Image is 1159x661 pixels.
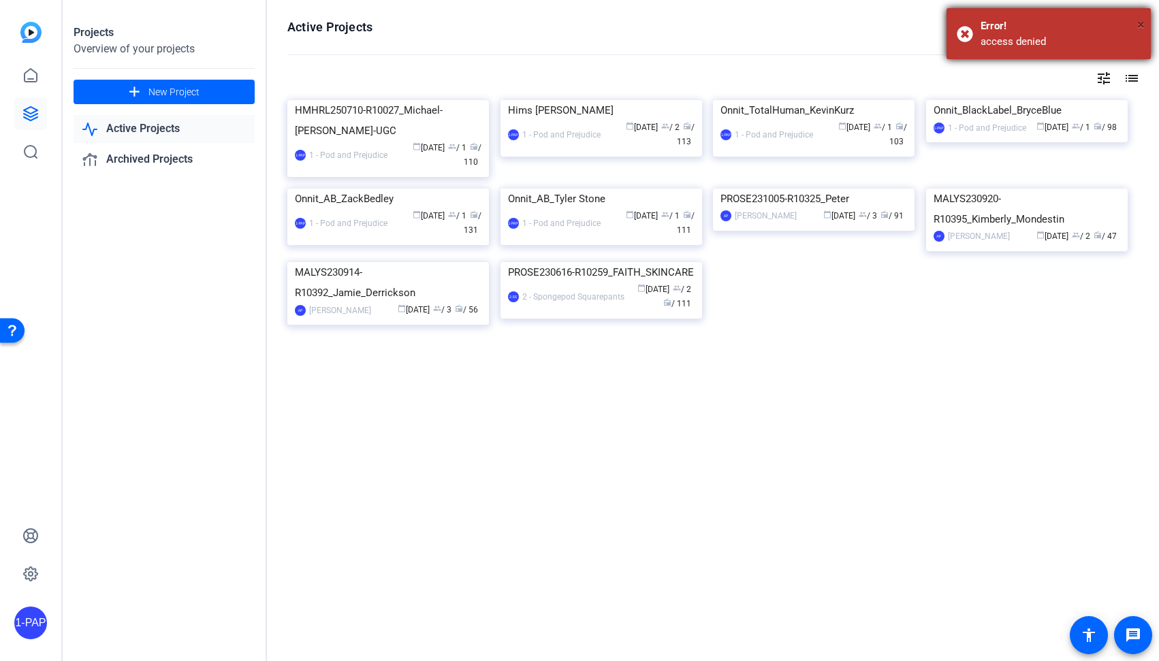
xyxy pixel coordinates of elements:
[398,304,406,312] span: calendar_today
[433,304,441,312] span: group
[470,142,478,150] span: radio
[295,189,481,209] div: Onnit_AB_ZackBedley
[508,100,695,120] div: Hims [PERSON_NAME]
[663,299,691,308] span: / 111
[74,80,255,104] button: New Project
[677,211,695,235] span: / 111
[1072,231,1080,239] span: group
[1094,231,1102,239] span: radio
[448,143,466,152] span: / 1
[661,211,680,221] span: / 1
[287,19,372,35] h1: Active Projects
[673,285,691,294] span: / 2
[838,123,870,132] span: [DATE]
[1096,70,1112,86] mat-icon: tune
[1072,122,1080,130] span: group
[1125,627,1141,643] mat-icon: message
[1036,123,1068,132] span: [DATE]
[1122,70,1139,86] mat-icon: list
[720,129,731,140] div: 1-PAP
[522,128,601,142] div: 1 - Pod and Prejudice
[398,305,430,315] span: [DATE]
[859,210,867,219] span: group
[448,211,466,221] span: / 1
[637,285,669,294] span: [DATE]
[309,216,387,230] div: 1 - Pod and Prejudice
[720,100,907,120] div: Onnit_TotalHuman_KevinKurz
[838,122,846,130] span: calendar_today
[14,607,47,639] div: 1-PAP
[295,100,481,141] div: HMHRL250710-R10027_Michael-[PERSON_NAME]-UGC
[295,262,481,303] div: MALYS230914-R10392_Jamie_Derrickson
[74,41,255,57] div: Overview of your projects
[880,210,889,219] span: radio
[295,150,306,161] div: 1-PAP
[508,291,519,302] div: 2-SS
[683,122,691,130] span: radio
[433,305,451,315] span: / 3
[1094,123,1117,132] span: / 98
[934,100,1120,120] div: Onnit_BlackLabel_BryceBlue
[413,142,421,150] span: calendar_today
[448,210,456,219] span: group
[1072,231,1090,241] span: / 2
[626,211,658,221] span: [DATE]
[948,229,1010,243] div: [PERSON_NAME]
[874,122,882,130] span: group
[1072,123,1090,132] span: / 1
[508,262,695,283] div: PROSE230616-R10259_FAITH_SKINCARE
[20,22,42,43] img: blue-gradient.svg
[626,123,658,132] span: [DATE]
[309,148,387,162] div: 1 - Pod and Prejudice
[981,34,1141,50] div: access denied
[683,210,691,219] span: radio
[1137,16,1145,33] span: ×
[455,305,478,315] span: / 56
[522,216,601,230] div: 1 - Pod and Prejudice
[720,189,907,209] div: PROSE231005-R10325_Peter
[74,115,255,143] a: Active Projects
[1081,627,1097,643] mat-icon: accessibility
[880,211,904,221] span: / 91
[677,123,695,146] span: / 113
[413,143,445,152] span: [DATE]
[126,84,143,101] mat-icon: add
[637,284,646,292] span: calendar_today
[895,122,904,130] span: radio
[948,121,1026,135] div: 1 - Pod and Prejudice
[859,211,877,221] span: / 3
[626,210,634,219] span: calendar_today
[934,231,944,242] div: AP
[673,284,681,292] span: group
[413,210,421,219] span: calendar_today
[1094,231,1117,241] span: / 47
[508,189,695,209] div: Onnit_AB_Tyler Stone
[934,189,1120,229] div: MALYS230920-R10395_Kimberly_Mondestin
[470,210,478,219] span: radio
[720,210,731,221] div: AP
[309,304,371,317] div: [PERSON_NAME]
[823,211,855,221] span: [DATE]
[626,122,634,130] span: calendar_today
[735,209,797,223] div: [PERSON_NAME]
[508,218,519,229] div: 1-PAP
[413,211,445,221] span: [DATE]
[74,25,255,41] div: Projects
[823,210,831,219] span: calendar_today
[148,85,200,99] span: New Project
[464,211,481,235] span: / 131
[295,218,306,229] div: 1-PAP
[464,143,481,167] span: / 110
[981,18,1141,34] div: Error!
[874,123,892,132] span: / 1
[735,128,813,142] div: 1 - Pod and Prejudice
[295,305,306,316] div: AP
[661,122,669,130] span: group
[1036,122,1045,130] span: calendar_today
[889,123,907,146] span: / 103
[74,146,255,174] a: Archived Projects
[663,298,671,306] span: radio
[661,210,669,219] span: group
[455,304,463,312] span: radio
[1036,231,1045,239] span: calendar_today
